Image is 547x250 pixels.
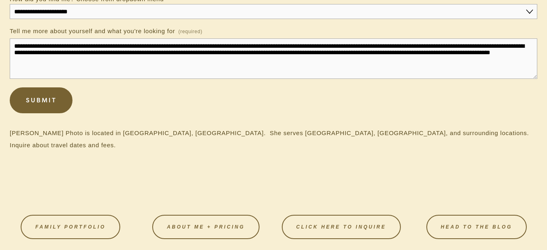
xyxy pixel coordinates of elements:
select: How did you find me? Choose from dropdown menu [10,4,537,19]
span: Submit [26,96,57,104]
a: HEAD TO THE BLOG [426,215,527,239]
a: About Me + Pricing [152,215,259,239]
span: (required) [178,26,202,37]
a: FAMILY PORTFOLIO [21,215,120,239]
p: [PERSON_NAME] Photo is located in [GEOGRAPHIC_DATA], [GEOGRAPHIC_DATA]. She serves [GEOGRAPHIC_DA... [10,127,537,151]
a: CLICK HERE TO INQUIRE [282,215,401,239]
span: Tell me more about yourself and what you're looking for [10,28,175,34]
button: SubmitSubmit [10,87,72,113]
